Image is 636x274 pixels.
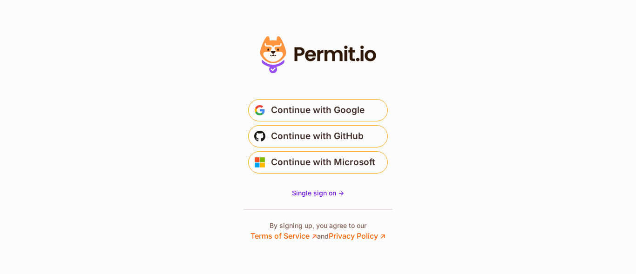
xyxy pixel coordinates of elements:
button: Continue with Google [248,99,388,121]
button: Continue with GitHub [248,125,388,147]
span: Continue with Google [271,103,365,118]
span: Single sign on -> [292,189,344,197]
span: Continue with GitHub [271,129,364,144]
p: By signing up, you agree to our and [250,221,386,241]
span: Continue with Microsoft [271,155,375,170]
a: Privacy Policy ↗ [329,231,386,241]
a: Single sign on -> [292,188,344,198]
a: Terms of Service ↗ [250,231,317,241]
button: Continue with Microsoft [248,151,388,174]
